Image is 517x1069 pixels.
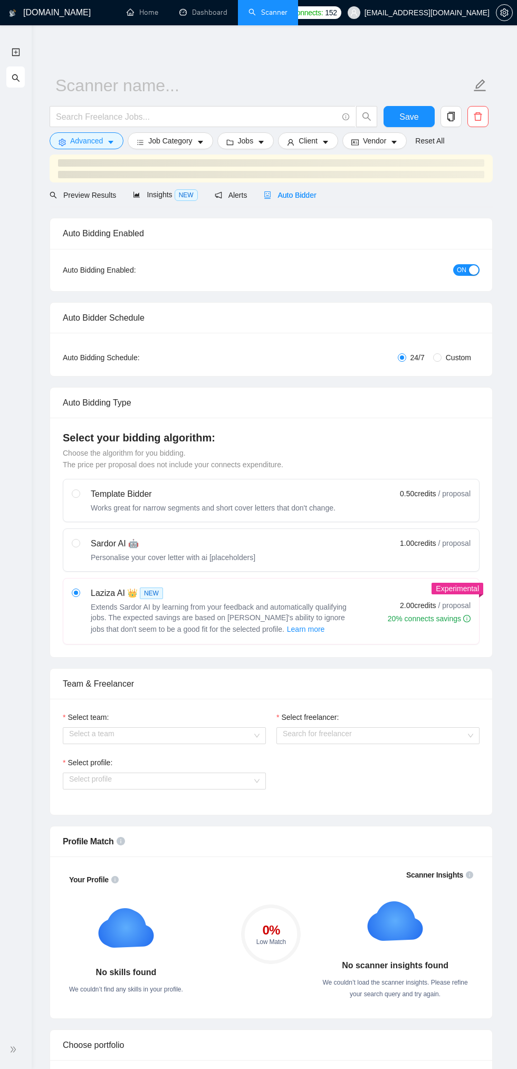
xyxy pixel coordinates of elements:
strong: No scanner insights found [342,961,448,970]
span: 1.00 credits [400,537,436,549]
input: Select freelancer: [283,728,466,744]
div: Template Bidder [91,488,336,500]
button: barsJob Categorycaret-down [128,132,213,149]
a: Reset All [415,135,444,147]
button: delete [467,106,489,127]
a: dashboardDashboard [179,8,227,17]
span: We couldn’t load the scanner insights. Please refine your search query and try again. [322,979,467,998]
span: edit [473,79,487,92]
input: Scanner name... [55,72,471,99]
span: folder [226,138,234,146]
span: 24/7 [406,352,429,363]
span: Advanced [70,135,103,147]
span: user [350,9,358,16]
button: settingAdvancedcaret-down [50,132,123,149]
button: Laziza AI NEWExtends Sardor AI by learning from your feedback and automatically qualifying jobs. ... [286,623,325,635]
div: Team & Freelancer [63,669,480,699]
span: info-circle [111,876,119,883]
button: copy [441,106,462,127]
span: 152 [325,7,337,18]
div: Auto Bidding Schedule: [63,352,202,363]
span: search [12,67,20,88]
h4: Select your bidding algorithm: [63,430,480,445]
span: Save [399,110,418,123]
span: 👑 [127,587,138,600]
button: setting [496,4,513,21]
input: Search Freelance Jobs... [56,110,338,123]
span: / proposal [438,538,471,548]
label: Select team: [63,711,109,723]
span: 2.00 credits [400,600,436,611]
span: Connects: [291,7,323,18]
span: info-circle [466,871,473,879]
div: Laziza AI [91,587,355,600]
a: searchScanner [248,8,288,17]
div: Low Match [241,939,301,945]
span: Scanner Insights [406,871,463,879]
span: caret-down [257,138,265,146]
span: caret-down [107,138,114,146]
span: Experimental [436,584,479,593]
span: Auto Bidder [264,191,316,199]
span: Preview Results [50,191,116,199]
span: 0.50 credits [400,488,436,499]
span: My Scanners [12,72,67,81]
span: / proposal [438,488,471,499]
span: Select profile: [68,757,112,768]
button: search [356,106,377,127]
span: We couldn’t find any skills in your profile. [69,986,183,993]
span: Learn more [287,623,325,635]
label: Select freelancer: [276,711,339,723]
span: Vendor [363,135,386,147]
span: Jobs [238,135,254,147]
span: Alerts [215,191,247,199]
span: delete [468,112,488,121]
span: Insights [133,190,197,199]
span: search [50,191,57,199]
button: idcardVendorcaret-down [342,132,407,149]
span: Choose the algorithm for you bidding. The price per proposal does not include your connects expen... [63,449,283,469]
div: Works great for narrow segments and short cover letters that don't change. [91,503,336,513]
span: ON [457,264,466,276]
span: robot [264,191,271,199]
button: userClientcaret-down [278,132,338,149]
strong: No skills found [96,968,157,977]
div: Sardor AI 🤖 [91,537,255,550]
a: homeHome [127,8,158,17]
div: 20% connects savings [388,613,471,624]
div: Auto Bidder Schedule [63,303,480,333]
a: setting [496,8,513,17]
span: info-circle [342,113,349,120]
span: notification [215,191,222,199]
span: Your Profile [69,875,109,884]
span: NEW [140,588,163,599]
span: info-circle [463,615,471,622]
div: Auto Bidding Enabled [63,218,480,248]
span: idcard [351,138,359,146]
span: copy [441,112,461,121]
span: / proposal [438,600,471,611]
span: Client [299,135,318,147]
span: Custom [442,352,475,363]
button: Save [384,106,435,127]
span: bars [137,138,144,146]
span: double-right [9,1044,20,1055]
div: Auto Bidding Enabled: [63,264,202,276]
div: Choose portfolio [63,1030,480,1060]
span: info-circle [117,837,125,845]
span: setting [59,138,66,146]
span: area-chart [133,191,140,198]
li: New Scanner [6,41,25,62]
span: NEW [175,189,198,201]
span: caret-down [322,138,329,146]
span: caret-down [197,138,204,146]
span: Extends Sardor AI by learning from your feedback and automatically qualifying jobs. The expected ... [91,603,347,633]
button: folderJobscaret-down [217,132,274,149]
span: Job Category [148,135,192,147]
span: setting [496,8,512,17]
span: caret-down [390,138,398,146]
div: Auto Bidding Type [63,388,480,418]
span: Profile Match [63,837,114,846]
div: 0 % [241,924,301,937]
span: user [287,138,294,146]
